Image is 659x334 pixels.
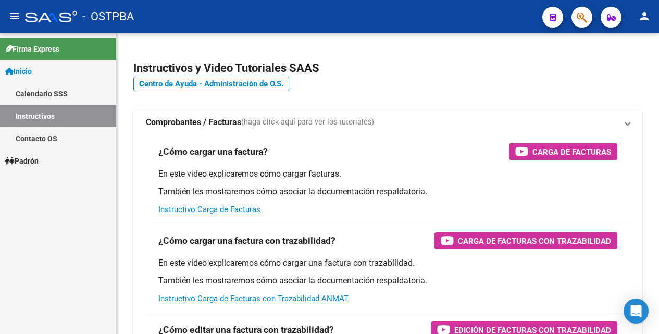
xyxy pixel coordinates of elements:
[158,275,617,287] p: También les mostraremos cómo asociar la documentación respaldatoria.
[8,10,21,22] mat-icon: menu
[638,10,651,22] mat-icon: person
[458,234,611,248] span: Carga de Facturas con Trazabilidad
[158,294,349,303] a: Instructivo Carga de Facturas con Trazabilidad ANMAT
[158,205,260,214] a: Instructivo Carga de Facturas
[158,186,617,197] p: También les mostraremos cómo asociar la documentación respaldatoria.
[158,144,268,159] h3: ¿Cómo cargar una factura?
[509,143,617,160] button: Carga de Facturas
[532,145,611,158] span: Carga de Facturas
[5,155,39,167] span: Padrón
[434,232,617,249] button: Carga de Facturas con Trazabilidad
[5,43,59,55] span: Firma Express
[241,117,374,128] span: (haga click aquí para ver los tutoriales)
[82,5,134,28] span: - OSTPBA
[133,110,642,135] mat-expansion-panel-header: Comprobantes / Facturas(haga click aquí para ver los tutoriales)
[146,117,241,128] strong: Comprobantes / Facturas
[158,257,617,269] p: En este video explicaremos cómo cargar una factura con trazabilidad.
[133,77,289,91] a: Centro de Ayuda - Administración de O.S.
[624,299,649,324] div: Open Intercom Messenger
[133,58,642,78] h2: Instructivos y Video Tutoriales SAAS
[5,66,32,77] span: Inicio
[158,233,335,248] h3: ¿Cómo cargar una factura con trazabilidad?
[158,168,617,180] p: En este video explicaremos cómo cargar facturas.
